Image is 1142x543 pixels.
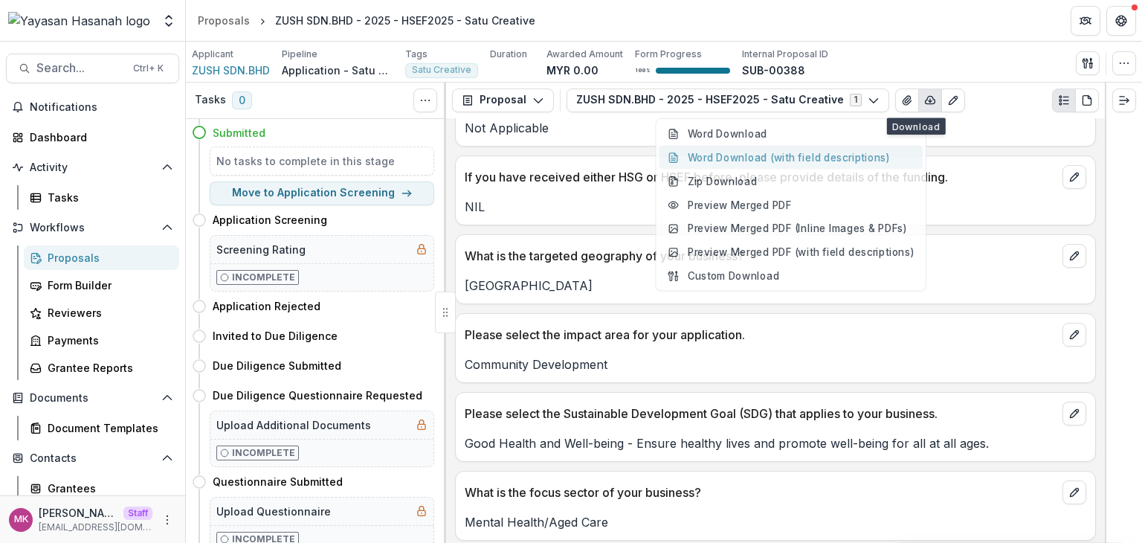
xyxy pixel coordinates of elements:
[48,277,167,293] div: Form Builder
[48,190,167,205] div: Tasks
[24,245,179,270] a: Proposals
[24,301,179,325] a: Reviewers
[213,298,320,314] h4: Application Rejected
[123,507,152,520] p: Staff
[48,481,167,496] div: Grantees
[465,198,1086,216] p: NIL
[452,89,554,112] button: Proposal
[1062,165,1086,189] button: edit
[282,48,317,61] p: Pipeline
[195,94,226,106] h3: Tasks
[1112,89,1136,112] button: Expand right
[130,60,167,77] div: Ctrl + K
[412,65,471,75] span: Satu Creative
[6,95,179,119] button: Notifications
[158,6,179,36] button: Open entity switcher
[6,446,179,470] button: Open Contacts
[465,119,1086,137] p: Not Applicable
[742,62,805,78] p: SUB-00388
[1062,323,1086,347] button: edit
[282,62,393,78] p: Application - Satu Creative
[30,452,155,465] span: Contacts
[465,405,1056,422] p: Please select the Sustainable Development Goal (SDG) that applies to your business.
[216,153,428,169] h5: No tasks to complete in this stage
[24,185,179,210] a: Tasks
[48,420,167,436] div: Document Templates
[465,168,1056,186] p: If you have received either HSG or HSEF before, please provide details of the funding.
[232,271,295,284] p: Incomplete
[1062,481,1086,504] button: edit
[192,62,270,78] a: ZUSH SDN.BHD
[158,511,176,529] button: More
[48,332,167,348] div: Payments
[24,273,179,298] a: Form Builder
[232,91,252,109] span: 0
[635,65,650,76] p: 100 %
[213,474,343,489] h4: Questionnaire Submitted
[30,161,155,174] span: Activity
[546,62,599,78] p: MYR 0.00
[1052,89,1076,112] button: Plaintext view
[465,247,1056,265] p: What is the targeted geography of your business?
[216,242,306,257] h5: Screening Rating
[36,61,124,75] span: Search...
[48,305,167,321] div: Reviewers
[1106,6,1136,36] button: Get Help
[275,13,535,28] div: ZUSH SDN.BHD - 2025 - HSEF2025 - Satu Creative
[213,125,265,141] h4: Submitted
[465,483,1056,501] p: What is the focus sector of your business?
[635,48,702,61] p: Form Progress
[213,358,341,373] h4: Due Diligence Submitted
[30,101,173,114] span: Notifications
[405,48,428,61] p: Tags
[742,48,828,61] p: Internal Proposal ID
[1075,89,1099,112] button: PDF view
[192,10,256,31] a: Proposals
[1062,402,1086,425] button: edit
[24,356,179,380] a: Grantee Reports
[546,48,623,61] p: Awarded Amount
[198,13,250,28] div: Proposals
[24,416,179,440] a: Document Templates
[941,89,965,112] button: Edit as form
[30,129,167,145] div: Dashboard
[465,277,1086,295] p: [GEOGRAPHIC_DATA]
[192,48,233,61] p: Applicant
[30,392,155,405] span: Documents
[8,12,150,30] img: Yayasan Hasanah logo
[895,89,919,112] button: View Attached Files
[413,89,437,112] button: Toggle View Cancelled Tasks
[192,10,541,31] nav: breadcrumb
[48,250,167,266] div: Proposals
[6,386,179,410] button: Open Documents
[24,328,179,353] a: Payments
[30,222,155,234] span: Workflows
[39,505,117,521] p: [PERSON_NAME]
[213,388,422,403] h4: Due Diligence Questionnaire Requested
[465,513,1086,531] p: Mental Health/Aged Care
[6,216,179,240] button: Open Workflows
[490,48,527,61] p: Duration
[1071,6,1100,36] button: Partners
[48,360,167,376] div: Grantee Reports
[14,515,28,524] div: Mahesh Kumar
[39,521,152,534] p: [EMAIL_ADDRESS][DOMAIN_NAME]
[213,328,338,344] h4: Invited to Due Diligence
[6,155,179,179] button: Open Activity
[232,446,295,460] p: Incomplete
[465,356,1086,373] p: Community Development
[210,181,434,205] button: Move to Application Screening
[6,54,179,83] button: Search...
[1062,244,1086,268] button: edit
[213,212,327,228] h4: Application Screening
[216,504,331,519] h5: Upload Questionnaire
[465,326,1056,344] p: Please select the impact area for your application.
[6,125,179,150] a: Dashboard
[24,476,179,501] a: Grantees
[567,89,889,112] button: ZUSH SDN.BHD - 2025 - HSEF2025 - Satu Creative1
[465,434,1086,452] p: Good Health and Well-being - Ensure healthy lives and promote well-being for all at all ages.
[216,417,371,433] h5: Upload Additional Documents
